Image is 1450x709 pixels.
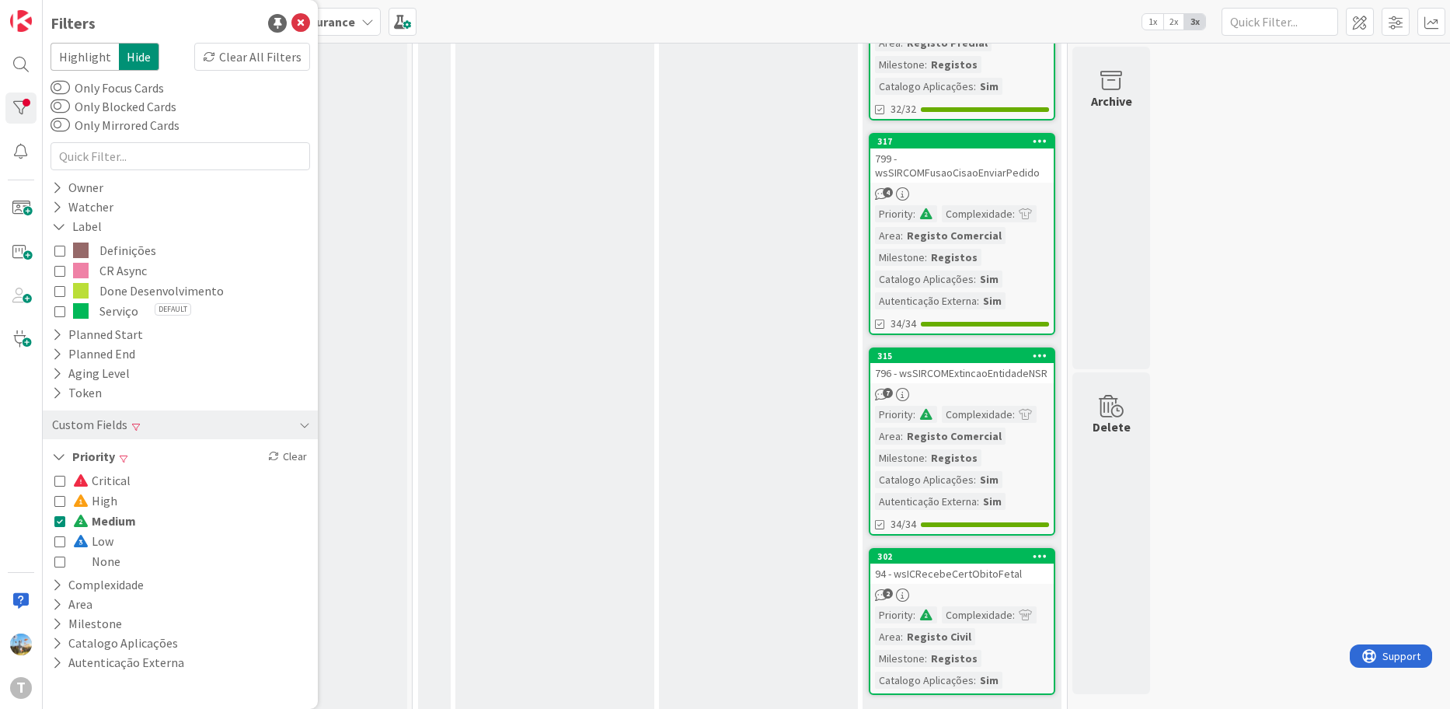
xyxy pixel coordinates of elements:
div: Complexidade [942,205,1013,222]
button: Priority [51,447,117,466]
div: Owner [51,178,105,197]
span: CR Async [99,260,147,281]
span: Definições [99,240,156,260]
div: Milestone [875,449,925,466]
button: Low [54,531,113,551]
div: Registo Comercial [903,227,1006,244]
button: Done Desenvolvimento [54,281,306,301]
input: Quick Filter... [1222,8,1338,36]
label: Only Blocked Cards [51,97,176,116]
span: : [977,493,979,510]
span: Highlight [51,43,119,71]
button: CR Async [54,260,306,281]
div: Sim [979,493,1006,510]
div: 317 [877,136,1054,147]
button: Area [51,595,94,614]
div: Sim [976,471,1002,488]
div: Clear All Filters [194,43,310,71]
span: : [974,78,976,95]
span: Support [33,2,71,21]
div: Area [875,628,901,645]
span: : [901,628,903,645]
span: : [925,249,927,266]
div: Sim [976,78,1002,95]
label: Only Mirrored Cards [51,116,180,134]
div: Sim [979,292,1006,309]
div: Delete [1093,417,1131,436]
div: 315 [870,349,1054,363]
span: : [1013,205,1015,222]
button: Only Mirrored Cards [51,117,70,133]
label: Only Focus Cards [51,79,164,97]
span: : [925,650,927,667]
div: Registo Civil [903,628,975,645]
div: Complexidade [942,406,1013,423]
input: Quick Filter... [51,142,310,170]
span: : [913,205,915,222]
button: Medium [54,511,136,531]
span: : [1013,406,1015,423]
div: Planned End [51,344,137,364]
div: 315 [877,351,1054,361]
div: Clear [265,447,310,466]
span: : [913,606,915,623]
span: : [901,227,903,244]
span: 34/34 [891,516,916,533]
button: High [54,491,117,511]
div: Priority [875,205,913,222]
div: Area [875,428,901,445]
div: Sim [976,672,1002,689]
span: Default [155,303,191,316]
span: : [925,56,927,73]
span: 3x [1184,14,1205,30]
span: None [73,551,120,571]
div: 94 - wsICRecebeCertObitoFetal [870,564,1054,584]
div: Label [51,217,103,236]
img: DG [10,634,32,655]
span: : [913,406,915,423]
button: Milestone [51,614,124,634]
div: 315796 - wsSIRCOMExtincaoEntidadeNSR [870,349,1054,383]
div: Complexidade [942,606,1013,623]
div: Catalogo Aplicações [875,471,974,488]
div: Registos [927,449,981,466]
span: Serviço [99,301,138,321]
div: Milestone [875,56,925,73]
button: Only Focus Cards [51,80,70,96]
span: : [974,672,976,689]
span: Medium [73,511,136,531]
button: Definições [54,240,306,260]
span: : [925,449,927,466]
div: Registos [927,650,981,667]
span: : [974,271,976,288]
div: Filters [51,12,96,35]
span: : [977,292,979,309]
button: None [54,551,120,571]
div: 799 - wsSIRCOMFusaoCisaoEnviarPedido [870,148,1054,183]
span: Low [73,531,113,551]
span: 34/34 [891,316,916,332]
span: : [1013,606,1015,623]
div: Milestone [875,650,925,667]
span: 32/32 [891,101,916,117]
div: 30294 - wsICRecebeCertObitoFetal [870,550,1054,584]
div: 317 [870,134,1054,148]
span: Critical [73,470,131,491]
div: Milestone [875,249,925,266]
div: Catalogo Aplicações [875,672,974,689]
div: 302 [877,551,1054,562]
div: Archive [1091,92,1132,110]
span: 2x [1163,14,1184,30]
div: Priority [875,406,913,423]
div: 302 [870,550,1054,564]
div: T [10,677,32,699]
img: Visit kanbanzone.com [10,10,32,32]
div: 796 - wsSIRCOMExtincaoEntidadeNSR [870,363,1054,383]
button: ServiçoDefault [54,301,306,321]
button: Critical [54,470,131,491]
span: : [901,428,903,445]
button: Complexidade [51,575,145,595]
div: Token [51,383,103,403]
a: 315796 - wsSIRCOMExtincaoEntidadeNSRPriority:Complexidade:Area:Registo ComercialMilestone:Registo... [869,348,1055,536]
div: Autenticação Externa [875,493,977,510]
